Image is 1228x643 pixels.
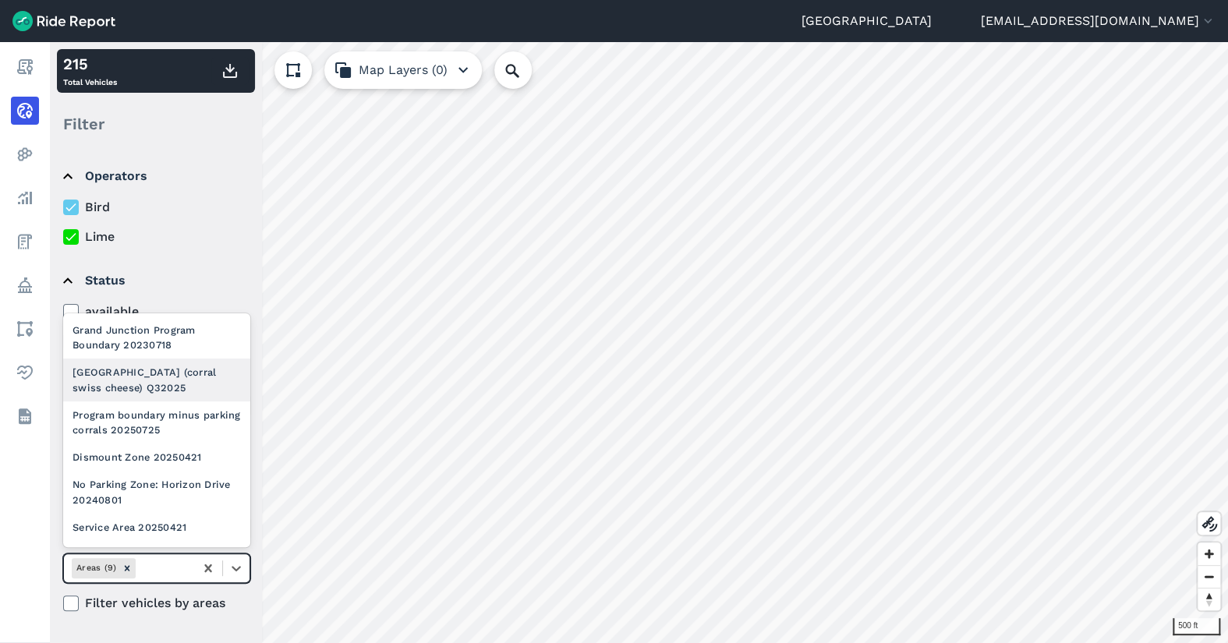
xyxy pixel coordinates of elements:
canvas: Map [50,42,1228,643]
div: [GEOGRAPHIC_DATA] (corral swiss cheese) Q32025 [63,359,250,401]
a: Report [11,53,39,81]
div: Areas (9) [72,558,119,578]
label: Bird [63,198,250,217]
a: Datasets [11,402,39,430]
button: Reset bearing to north [1198,588,1220,610]
div: No Parking Zone: Horizon Drive 20240801 [63,471,250,513]
button: Map Layers (0) [324,51,482,89]
a: Health [11,359,39,387]
div: 215 [63,52,117,76]
div: Program boundary minus parking corrals 20250725 [63,401,250,443]
input: Search Location or Vehicles [494,51,557,89]
img: Ride Report [12,11,115,31]
div: Dismount Zone 20250421 [63,443,250,471]
summary: Operators [63,154,248,198]
button: Zoom out [1198,565,1220,588]
div: Service Area 20250421 [63,514,250,541]
summary: Status [63,259,248,302]
a: [GEOGRAPHIC_DATA] [802,12,932,30]
div: Total Vehicles [63,52,117,90]
label: available [63,302,250,321]
div: Remove Areas (9) [119,558,136,578]
a: Policy [11,271,39,299]
label: Filter vehicles by areas [63,594,250,613]
a: Areas [11,315,39,343]
div: Grand Junction Program Boundary 20230718 [63,316,250,359]
button: [EMAIL_ADDRESS][DOMAIN_NAME] [981,12,1216,30]
div: Low speed zone - CMU [63,541,250,568]
button: Zoom in [1198,542,1220,565]
a: Heatmaps [11,140,39,168]
a: Realtime [11,97,39,125]
div: 500 ft [1173,618,1220,635]
a: Analyze [11,184,39,212]
div: Filter [57,100,255,148]
label: Lime [63,228,250,246]
a: Fees [11,228,39,256]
